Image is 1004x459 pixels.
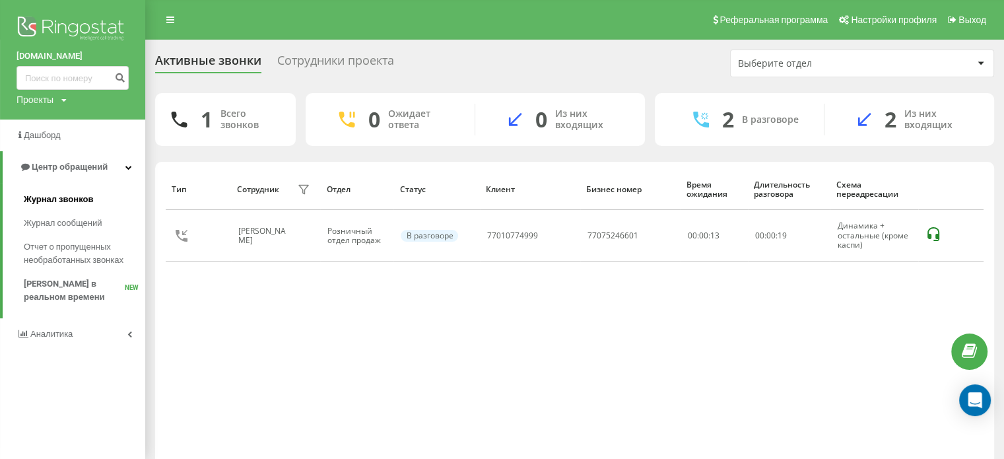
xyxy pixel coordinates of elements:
a: Центр обращений [3,151,145,183]
a: [DOMAIN_NAME] [17,50,129,63]
img: Ringostat logo [17,13,129,46]
div: В разговоре [742,114,799,125]
span: Реферальная программа [720,15,828,25]
div: Длительность разговора [754,180,824,199]
span: 19 [778,230,787,241]
div: 1 [201,107,213,132]
div: Время ожидания [686,180,741,199]
div: Активные звонки [155,53,261,74]
div: Open Intercom Messenger [959,384,991,416]
div: Всего звонков [220,108,280,131]
div: Клиент [486,185,574,194]
div: Сотрудник [237,185,279,194]
div: [PERSON_NAME] [238,227,294,246]
div: Выберите отдел [738,58,896,69]
div: Ожидает ответа [388,108,455,131]
div: В разговоре [401,230,458,242]
span: Настройки профиля [851,15,937,25]
div: 2 [722,107,734,132]
span: Журнал звонков [24,193,93,206]
span: Дашборд [24,130,61,140]
div: 00:00:13 [688,231,741,240]
span: Центр обращений [32,162,108,172]
span: 00 [755,230,764,241]
div: 0 [368,107,380,132]
div: Схема переадресации [836,180,912,199]
div: 2 [885,107,896,132]
div: Проекты [17,93,53,106]
div: Динамика + остальные (кроме каспи) [837,221,911,250]
span: 00 [766,230,776,241]
a: [PERSON_NAME] в реальном времениNEW [24,272,145,309]
div: Из них входящих [555,108,625,131]
div: : : [755,231,787,240]
span: Отчет о пропущенных необработанных звонках [24,240,139,267]
div: Отдел [327,185,387,194]
div: 0 [535,107,547,132]
a: Отчет о пропущенных необработанных звонках [24,235,145,272]
div: Сотрудники проекта [277,53,394,74]
span: [PERSON_NAME] в реальном времени [24,277,125,304]
div: Из них входящих [904,108,974,131]
div: Розничный отдел продаж [327,227,386,246]
span: Выход [958,15,986,25]
a: Журнал звонков [24,188,145,211]
div: 77010774999 [487,231,538,240]
span: Аналитика [30,329,73,339]
input: Поиск по номеру [17,66,129,90]
div: Бизнес номер [586,185,674,194]
a: Журнал сообщений [24,211,145,235]
div: Тип [172,185,224,194]
span: Журнал сообщений [24,217,102,230]
div: 77075246601 [587,231,638,240]
div: Статус [400,185,473,194]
